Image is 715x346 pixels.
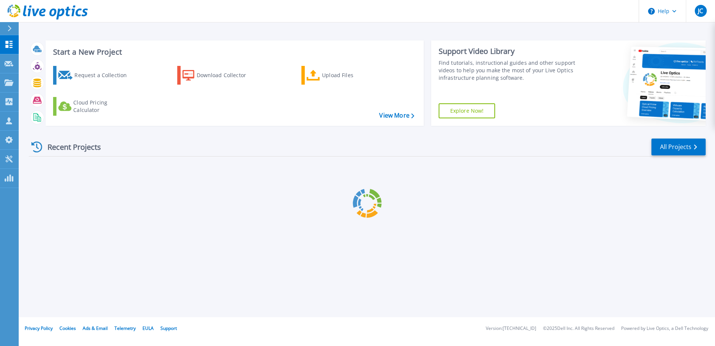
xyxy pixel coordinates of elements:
a: Telemetry [114,325,136,331]
div: Download Collector [197,68,257,83]
li: Version: [TECHNICAL_ID] [486,326,536,331]
div: Find tutorials, instructional guides and other support videos to help you make the most of your L... [439,59,579,82]
a: Download Collector [177,66,261,85]
a: All Projects [651,139,706,155]
a: Support [160,325,177,331]
div: Request a Collection [74,68,134,83]
a: Cloud Pricing Calculator [53,97,136,116]
a: Ads & Email [83,325,108,331]
a: EULA [142,325,154,331]
li: Powered by Live Optics, a Dell Technology [621,326,708,331]
a: Upload Files [301,66,385,85]
div: Upload Files [322,68,382,83]
div: Cloud Pricing Calculator [73,99,133,114]
a: Explore Now! [439,103,495,118]
a: Request a Collection [53,66,136,85]
a: Cookies [59,325,76,331]
a: View More [379,112,414,119]
span: JC [698,8,703,14]
li: © 2025 Dell Inc. All Rights Reserved [543,326,614,331]
div: Support Video Library [439,46,579,56]
h3: Start a New Project [53,48,414,56]
div: Recent Projects [29,138,111,156]
a: Privacy Policy [25,325,53,331]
